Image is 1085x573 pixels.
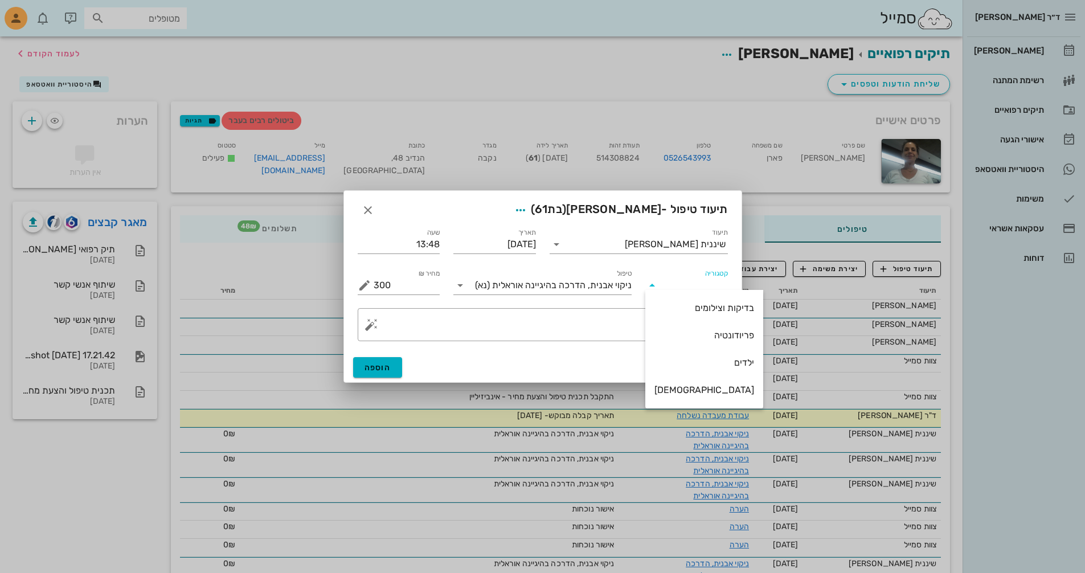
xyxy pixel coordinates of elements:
[492,280,632,290] span: ניקוי אבנית, הדרכה בהיגיינה אוראלית
[531,202,567,216] span: (בת )
[419,269,440,278] label: מחיר ₪
[712,228,728,237] label: תיעוד
[625,239,726,249] div: שיננית [PERSON_NAME]
[654,330,754,341] div: פריודונטיה
[427,228,440,237] label: שעה
[617,269,632,278] label: טיפול
[358,279,371,292] button: מחיר ₪ appended action
[475,280,490,290] span: (נא)
[550,235,728,253] div: תיעודשיננית [PERSON_NAME]
[535,202,548,216] span: 61
[654,384,754,395] div: [DEMOGRAPHIC_DATA]
[365,363,391,373] span: הוספה
[654,302,754,313] div: בדיקות וצילומים
[566,202,661,216] span: [PERSON_NAME]
[353,357,403,378] button: הוספה
[510,200,728,220] span: תיעוד טיפול -
[654,357,754,368] div: ילדים
[518,228,536,237] label: תאריך
[705,269,728,278] label: קטגוריה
